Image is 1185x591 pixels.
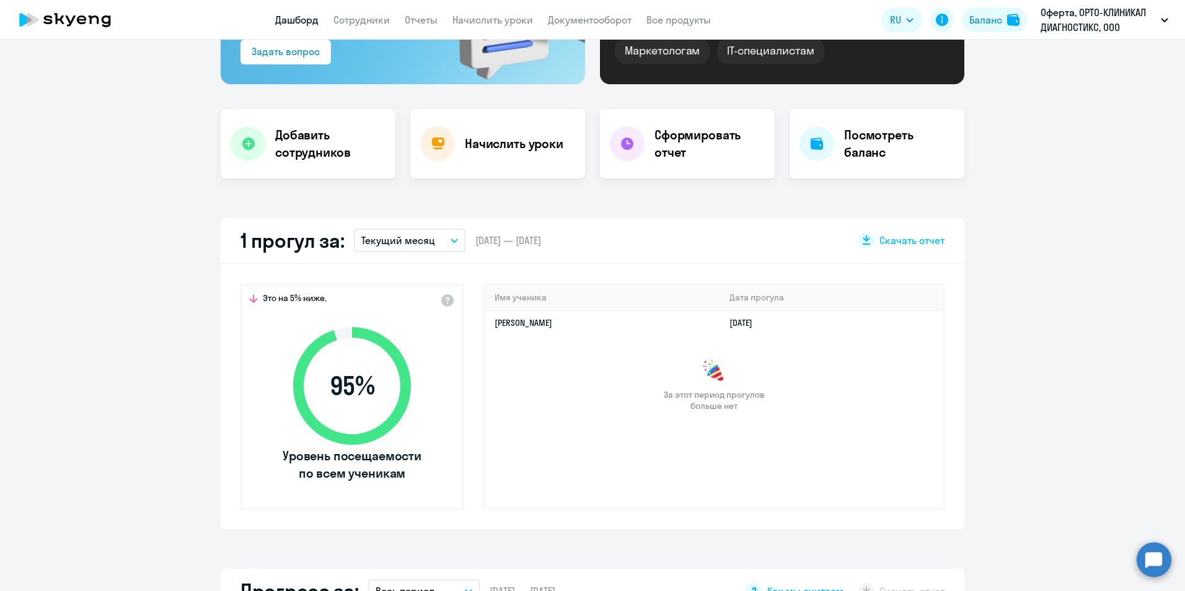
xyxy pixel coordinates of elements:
a: [DATE] [729,317,762,328]
div: Баланс [969,12,1002,27]
div: IT-специалистам [717,38,824,64]
span: Уровень посещаемости по всем ученикам [281,447,423,482]
a: Все продукты [646,14,711,26]
button: Оферта, ОРТО-КЛИНИКАЛ ДИАГНОСТИКС, ООО [1034,5,1174,35]
a: Начислить уроки [452,14,533,26]
img: congrats [702,359,726,384]
h4: Начислить уроки [465,135,563,152]
span: RU [890,12,901,27]
span: 95 % [281,371,423,401]
a: Отчеты [405,14,438,26]
span: [DATE] — [DATE] [475,234,541,247]
button: RU [881,7,922,32]
a: Документооборот [548,14,632,26]
p: Оферта, ОРТО-КЛИНИКАЛ ДИАГНОСТИКС, ООО [1041,5,1156,35]
span: Это на 5% ниже, [263,292,327,307]
button: Задать вопрос [240,40,331,64]
a: Сотрудники [333,14,390,26]
h2: 1 прогул за: [240,228,344,253]
div: Маркетологам [615,38,710,64]
th: Имя ученика [485,285,720,310]
h4: Посмотреть баланс [844,126,954,161]
h4: Добавить сотрудников [275,126,385,161]
span: За этот период прогулов больше нет [662,389,766,411]
h4: Сформировать отчет [654,126,765,161]
span: Скачать отчет [879,234,945,247]
th: Дата прогула [720,285,943,310]
a: [PERSON_NAME] [495,317,552,328]
p: Текущий месяц [361,233,435,248]
img: balance [1007,14,1020,26]
button: Балансbalance [962,7,1027,32]
a: Дашборд [275,14,319,26]
div: Задать вопрос [252,44,320,59]
button: Текущий месяц [354,229,465,252]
